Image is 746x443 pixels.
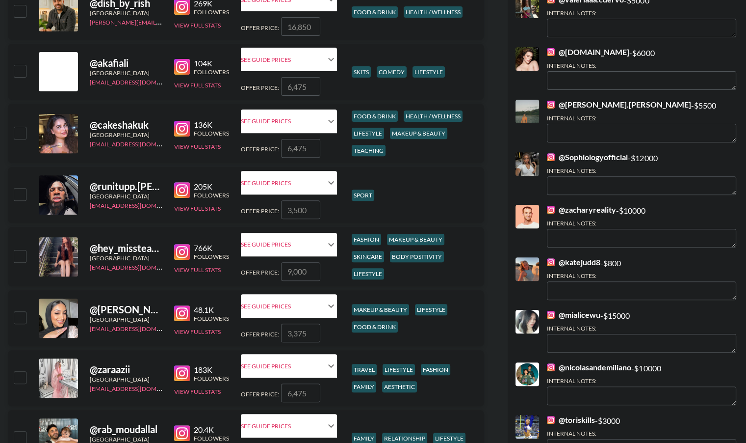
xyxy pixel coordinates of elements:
[241,233,337,256] div: See Guide Prices
[390,128,447,139] div: makeup & beauty
[194,315,229,322] div: Followers
[547,47,736,90] div: - $ 6000
[241,241,325,248] div: See Guide Prices
[352,321,398,332] div: food & drink
[281,77,320,96] input: 6,475
[241,84,279,91] span: Offer Price:
[352,304,409,315] div: makeup & beauty
[194,425,229,435] div: 20.4K
[90,119,162,131] div: @ cakeshakuk
[174,22,221,29] button: View Full Stats
[387,234,444,245] div: makeup & beauty
[90,254,162,262] div: [GEOGRAPHIC_DATA]
[241,269,279,276] span: Offer Price:
[547,101,555,109] img: Instagram
[90,9,162,17] div: [GEOGRAPHIC_DATA]
[281,324,320,342] input: 3,375
[352,128,384,139] div: lifestyle
[241,362,325,370] div: See Guide Prices
[90,323,188,332] a: [EMAIL_ADDRESS][DOMAIN_NAME]
[174,82,221,89] button: View Full Stats
[241,110,337,133] div: See Guide Prices
[547,258,555,266] img: Instagram
[352,111,398,122] div: food & drink
[352,6,398,18] div: food & drink
[241,56,325,63] div: See Guide Prices
[241,354,337,378] div: See Guide Prices
[90,383,188,392] a: [EMAIL_ADDRESS][DOMAIN_NAME]
[547,377,736,385] div: Internal Notes:
[281,262,320,281] input: 9,000
[194,130,229,137] div: Followers
[90,376,162,383] div: [GEOGRAPHIC_DATA]
[547,47,629,57] a: @[DOMAIN_NAME]
[90,180,162,193] div: @ runitupp.[PERSON_NAME]
[90,242,162,254] div: @ hey_missteacher
[90,363,162,376] div: @ zaraazii
[90,17,235,26] a: [PERSON_NAME][EMAIL_ADDRESS][DOMAIN_NAME]
[90,138,188,148] a: [EMAIL_ADDRESS][DOMAIN_NAME]
[547,272,736,279] div: Internal Notes:
[547,310,600,320] a: @mialicewu
[352,234,381,245] div: fashion
[241,303,325,310] div: See Guide Prices
[547,114,736,122] div: Internal Notes:
[194,68,229,76] div: Followers
[241,294,337,318] div: See Guide Prices
[412,66,445,78] div: lifestyle
[547,363,555,371] img: Instagram
[194,182,229,192] div: 205K
[194,435,229,442] div: Followers
[90,131,162,138] div: [GEOGRAPHIC_DATA]
[194,243,229,253] div: 766K
[547,100,691,110] a: @[PERSON_NAME].[PERSON_NAME]
[174,328,221,335] button: View Full Stats
[241,179,325,187] div: See Guide Prices
[194,8,229,16] div: Followers
[547,100,736,142] div: - $ 5500
[194,192,229,199] div: Followers
[547,152,736,195] div: - $ 12000
[281,200,320,219] input: 3,500
[390,251,444,262] div: body positivity
[547,430,736,437] div: Internal Notes:
[547,415,595,425] a: @toriskills
[174,425,190,441] img: Instagram
[547,205,736,248] div: - $ 10000
[547,257,736,300] div: - $ 800
[281,384,320,402] input: 6,475
[547,362,736,405] div: - $ 10000
[547,362,631,372] a: @nicolasandemiliano
[547,153,555,161] img: Instagram
[194,120,229,130] div: 136K
[241,145,279,153] span: Offer Price:
[547,205,616,215] a: @zacharyreality
[241,171,337,194] div: See Guide Prices
[174,365,190,381] img: Instagram
[377,66,407,78] div: comedy
[241,117,325,125] div: See Guide Prices
[352,268,384,279] div: lifestyle
[352,381,376,392] div: family
[90,262,188,271] a: [EMAIL_ADDRESS][DOMAIN_NAME]
[241,48,337,71] div: See Guide Prices
[174,59,190,75] img: Instagram
[174,121,190,137] img: Instagram
[194,253,229,260] div: Followers
[194,375,229,382] div: Followers
[415,304,447,315] div: lifestyle
[194,58,229,68] div: 104K
[547,167,736,174] div: Internal Notes:
[194,305,229,315] div: 48.1K
[547,152,628,162] a: @Sophiologyofficial
[174,244,190,260] img: Instagram
[352,66,371,78] div: skits
[241,414,337,438] div: See Guide Prices
[90,200,188,209] a: [EMAIL_ADDRESS][DOMAIN_NAME]
[241,390,279,398] span: Offer Price:
[241,331,279,338] span: Offer Price:
[174,143,221,150] button: View Full Stats
[174,305,190,321] img: Instagram
[90,57,162,69] div: @ akafiali
[547,206,555,214] img: Instagram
